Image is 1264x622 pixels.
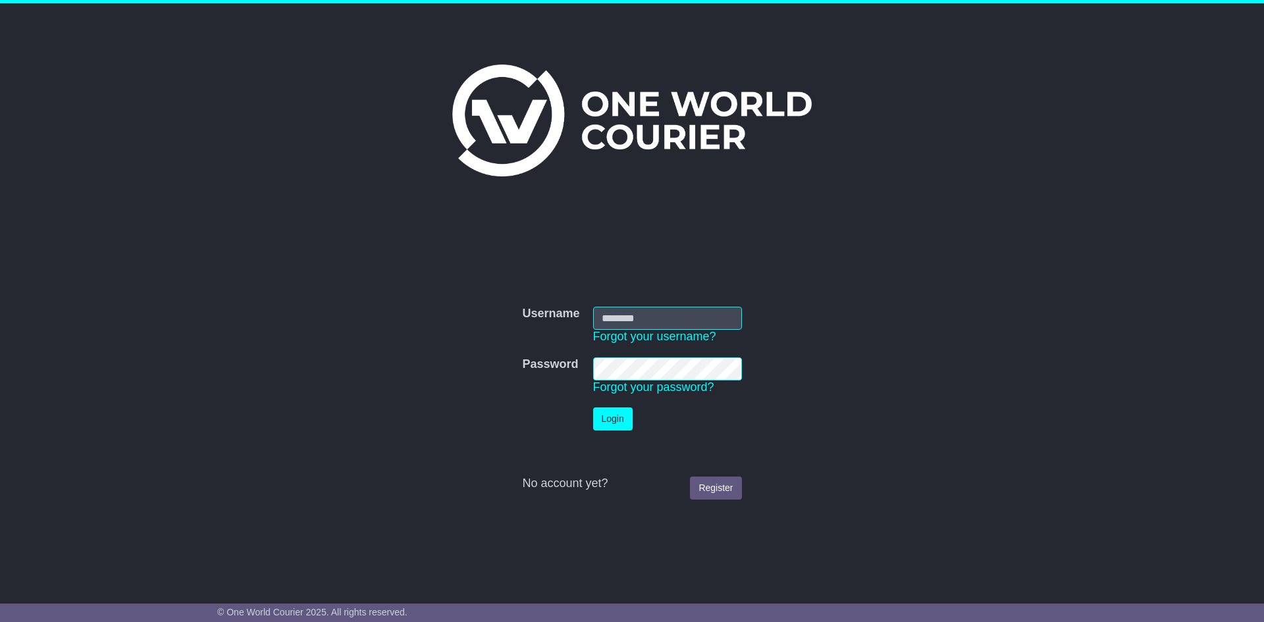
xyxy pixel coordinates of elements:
label: Password [522,357,578,372]
a: Forgot your password? [593,380,714,394]
label: Username [522,307,579,321]
button: Login [593,407,633,430]
div: No account yet? [522,477,741,491]
img: One World [452,65,812,176]
a: Register [690,477,741,500]
span: © One World Courier 2025. All rights reserved. [217,607,408,617]
a: Forgot your username? [593,330,716,343]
